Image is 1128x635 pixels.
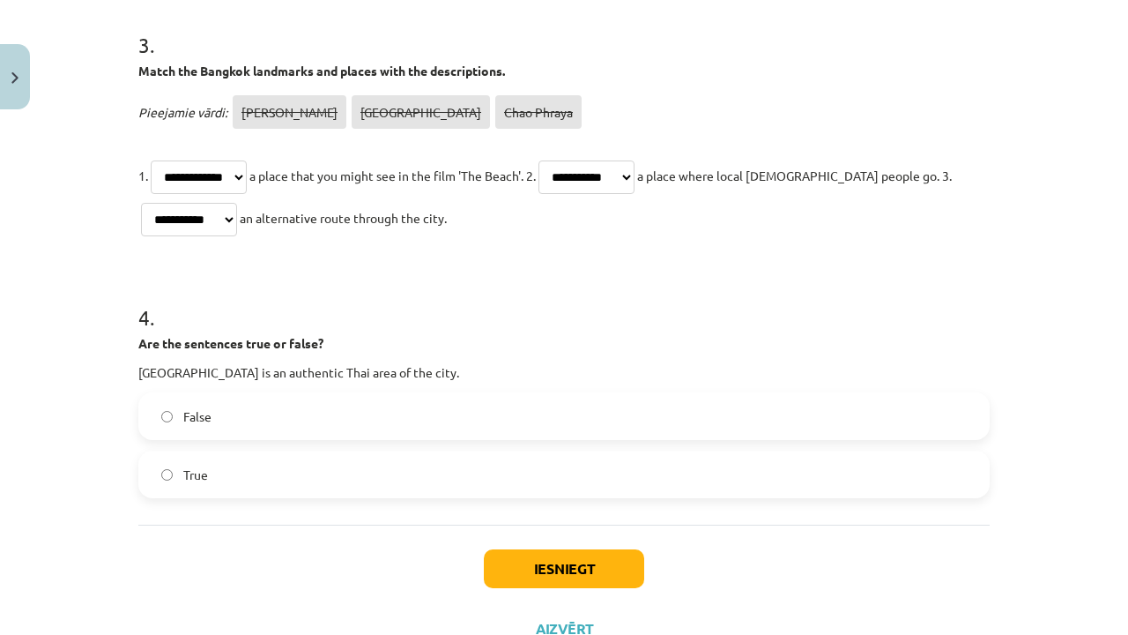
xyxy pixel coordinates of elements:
[249,168,536,183] span: a place that you might see in the film 'The Beach'. 2.
[352,95,490,129] span: [GEOGRAPHIC_DATA]
[183,407,211,426] span: False
[11,72,19,84] img: icon-close-lesson-0947bae3869378f0d4975bcd49f059093ad1ed9edebbc8119c70593378902aed.svg
[138,104,227,120] span: Pieejamie vārdi:
[484,549,644,588] button: Iesniegt
[138,274,990,329] h1: 4 .
[161,411,173,422] input: False
[233,95,346,129] span: [PERSON_NAME]
[240,210,447,226] span: an alternative route through the city.
[183,466,208,484] span: True
[161,469,173,481] input: True
[138,335,323,351] strong: Are the sentences true or false?
[495,95,582,129] span: Chao Phraya
[138,63,505,78] strong: Match the Bangkok landmarks and places with the descriptions.
[138,363,990,382] p: [GEOGRAPHIC_DATA] is an authentic Thai area of the city.
[138,2,990,56] h1: 3 .
[637,168,952,183] span: a place where local [DEMOGRAPHIC_DATA] people go. 3.
[138,168,148,183] span: 1.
